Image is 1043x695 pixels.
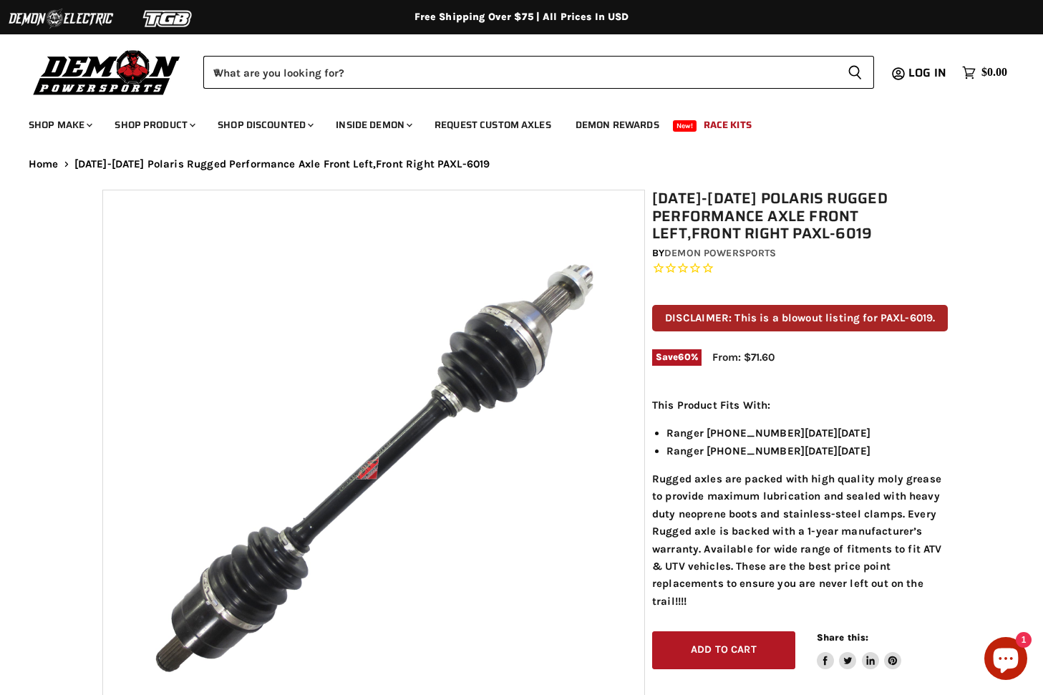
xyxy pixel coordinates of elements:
[652,349,702,365] span: Save %
[980,637,1032,684] inbox-online-store-chat: Shopify online store chat
[652,397,948,414] p: This Product Fits With:
[902,67,955,79] a: Log in
[29,47,185,97] img: Demon Powersports
[18,110,101,140] a: Shop Make
[712,351,775,364] span: From: $71.60
[325,110,421,140] a: Inside Demon
[955,62,1014,83] a: $0.00
[908,64,946,82] span: Log in
[7,5,115,32] img: Demon Electric Logo 2
[424,110,562,140] a: Request Custom Axles
[203,56,836,89] input: When autocomplete results are available use up and down arrows to review and enter to select
[115,5,222,32] img: TGB Logo 2
[29,158,59,170] a: Home
[104,110,204,140] a: Shop Product
[666,424,948,442] li: Ranger [PHONE_NUMBER][DATE][DATE]
[565,110,670,140] a: Demon Rewards
[652,631,795,669] button: Add to cart
[817,631,902,669] aside: Share this:
[652,246,948,261] div: by
[817,632,868,643] span: Share this:
[207,110,322,140] a: Shop Discounted
[652,261,948,276] span: Rated 0.0 out of 5 stars 0 reviews
[664,247,776,259] a: Demon Powersports
[18,105,1004,140] ul: Main menu
[666,442,948,460] li: Ranger [PHONE_NUMBER][DATE][DATE]
[673,120,697,132] span: New!
[652,397,948,610] div: Rugged axles are packed with high quality moly grease to provide maximum lubrication and sealed w...
[74,158,490,170] span: [DATE]-[DATE] Polaris Rugged Performance Axle Front Left,Front Right PAXL-6019
[678,351,690,362] span: 60
[652,305,948,331] p: DISCLAIMER: This is a blowout listing for PAXL-6019.
[693,110,762,140] a: Race Kits
[836,56,874,89] button: Search
[652,190,948,243] h1: [DATE]-[DATE] Polaris Rugged Performance Axle Front Left,Front Right PAXL-6019
[203,56,874,89] form: Product
[691,643,757,656] span: Add to cart
[981,66,1007,79] span: $0.00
